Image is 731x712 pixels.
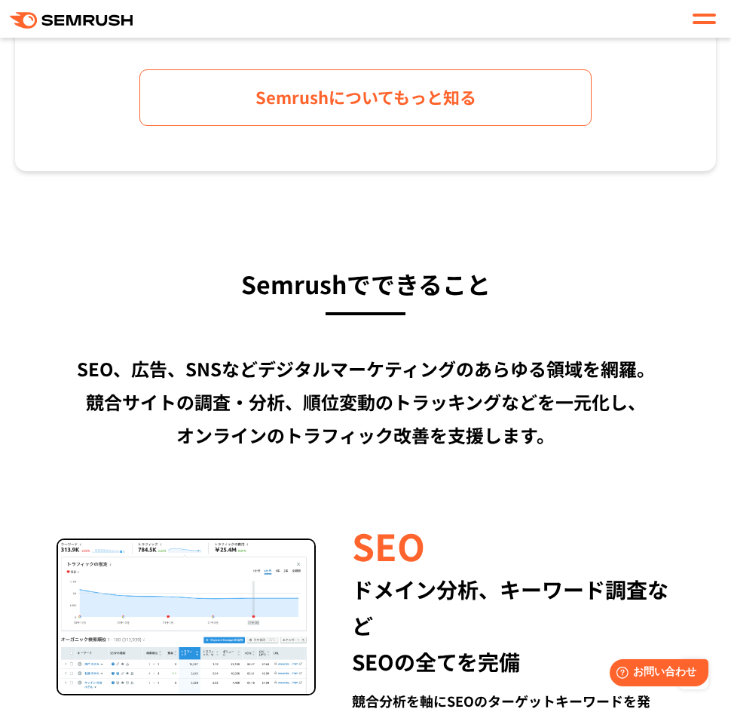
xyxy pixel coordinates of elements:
[255,84,476,110] span: Semrushについてもっと知る
[352,571,674,680] div: ドメイン分析、キーワード調査など SEOの全てを完備
[15,352,716,452] div: SEO、広告、SNSなどデジタルマーケティングのあらゆる領域を網羅。 競合サイトの調査・分析、順位変動のトラッキングなどを一元化し、 オンラインのトラフィック改善を支援します。
[15,263,716,304] h3: Semrushでできること
[597,653,714,695] iframe: Help widget launcher
[139,69,592,126] a: Semrushについてもっと知る
[352,520,674,571] div: SEO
